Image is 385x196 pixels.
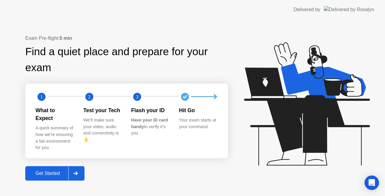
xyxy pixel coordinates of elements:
text: 3 [136,94,138,100]
div: Find a quiet place and prepare for your exam [25,44,228,76]
div: A quick summary of how we’re ensuring a fair environment for you [35,125,74,151]
div: What to Expect [35,106,74,122]
div: Hit Go [179,106,217,114]
div: We’ll make sure your video, audio and connectivity is 👌 [83,117,122,143]
div: Open Intercom Messenger [365,175,379,190]
b: 5 min [60,36,72,41]
button: Get Started [25,166,85,181]
div: Delivered by [294,6,320,13]
text: 2 [88,94,91,100]
div: Flash your ID [131,106,169,114]
div: Get Started [27,171,68,176]
div: Test your Tech [83,106,122,114]
div: Exam Pre-flight: [25,35,228,42]
div: to verify it’s you [131,117,169,137]
img: Delivered by Rosalyn [324,6,374,13]
div: Your exam starts at your command [179,117,217,130]
text: 1 [40,94,43,100]
b: Have your ID card handy [131,118,168,129]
